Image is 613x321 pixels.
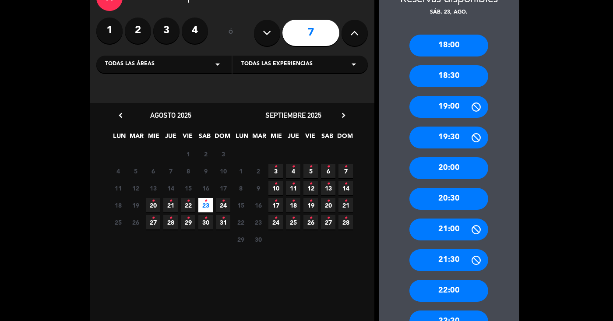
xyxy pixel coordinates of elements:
[309,177,312,191] i: •
[321,198,335,212] span: 20
[309,211,312,225] i: •
[303,215,318,229] span: 26
[349,59,359,70] i: arrow_drop_down
[292,194,295,208] i: •
[338,164,353,178] span: 7
[379,8,519,17] div: sáb. 23, ago.
[111,164,125,178] span: 4
[409,249,488,271] div: 21:30
[163,215,178,229] span: 28
[187,211,190,225] i: •
[216,181,230,195] span: 17
[233,215,248,229] span: 22
[251,215,265,229] span: 23
[222,211,225,225] i: •
[338,215,353,229] span: 28
[292,177,295,191] i: •
[128,198,143,212] span: 19
[216,147,230,161] span: 3
[265,111,321,120] span: septiembre 2025
[268,198,283,212] span: 17
[251,181,265,195] span: 9
[181,215,195,229] span: 29
[181,164,195,178] span: 8
[327,194,330,208] i: •
[252,131,266,145] span: MAR
[274,211,277,225] i: •
[198,147,213,161] span: 2
[292,211,295,225] i: •
[198,215,213,229] span: 30
[337,131,352,145] span: DOM
[274,177,277,191] i: •
[303,181,318,195] span: 12
[180,131,195,145] span: VIE
[233,198,248,212] span: 15
[309,160,312,174] i: •
[286,215,300,229] span: 25
[151,211,155,225] i: •
[303,164,318,178] span: 5
[327,177,330,191] i: •
[181,198,195,212] span: 22
[251,164,265,178] span: 2
[303,131,317,145] span: VIE
[163,131,178,145] span: JUE
[409,127,488,148] div: 19:30
[409,65,488,87] div: 18:30
[182,18,208,44] label: 4
[125,18,151,44] label: 2
[105,60,155,69] span: Todas las áreas
[216,198,230,212] span: 24
[274,160,277,174] i: •
[153,18,180,44] label: 3
[286,131,300,145] span: JUE
[217,18,245,48] div: ó
[146,198,160,212] span: 20
[215,131,229,145] span: DOM
[128,164,143,178] span: 5
[187,194,190,208] i: •
[344,211,347,225] i: •
[198,181,213,195] span: 16
[321,164,335,178] span: 6
[150,111,191,120] span: agosto 2025
[146,131,161,145] span: MIE
[169,194,172,208] i: •
[327,160,330,174] i: •
[128,181,143,195] span: 12
[268,181,283,195] span: 10
[216,215,230,229] span: 31
[111,198,125,212] span: 18
[268,215,283,229] span: 24
[111,181,125,195] span: 11
[146,215,160,229] span: 27
[344,177,347,191] i: •
[151,194,155,208] i: •
[181,147,195,161] span: 1
[198,164,213,178] span: 9
[233,181,248,195] span: 8
[320,131,335,145] span: SAB
[344,194,347,208] i: •
[198,198,213,212] span: 23
[409,157,488,179] div: 20:00
[321,215,335,229] span: 27
[235,131,249,145] span: LUN
[286,181,300,195] span: 11
[251,198,265,212] span: 16
[204,194,207,208] i: •
[163,164,178,178] span: 7
[409,219,488,240] div: 21:00
[241,60,313,69] span: Todas las experiencias
[338,181,353,195] span: 14
[292,160,295,174] i: •
[309,194,312,208] i: •
[321,181,335,195] span: 13
[339,111,348,120] i: chevron_right
[116,111,125,120] i: chevron_left
[112,131,127,145] span: LUN
[212,59,223,70] i: arrow_drop_down
[268,164,283,178] span: 3
[409,280,488,302] div: 22:00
